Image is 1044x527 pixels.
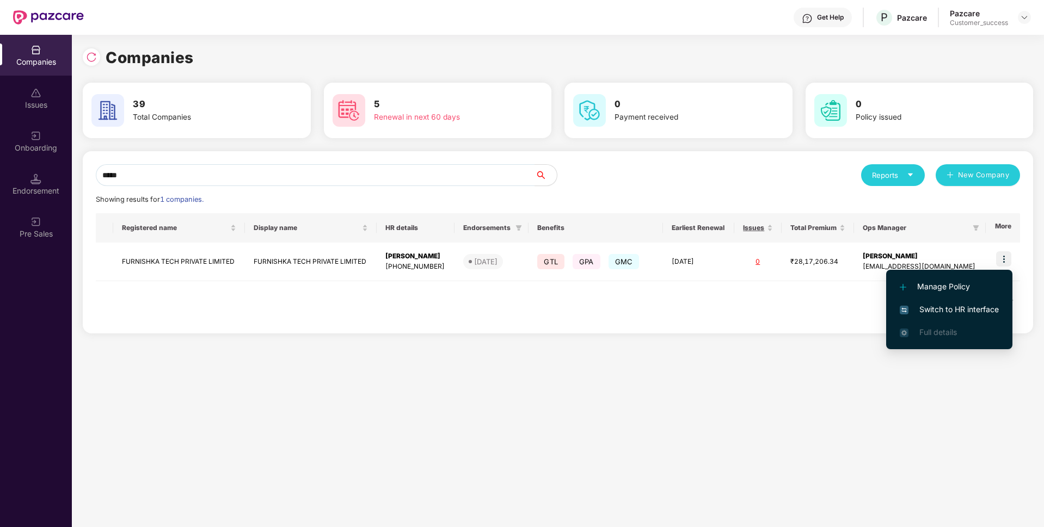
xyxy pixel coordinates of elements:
[856,111,993,123] div: Policy issued
[900,284,906,290] img: svg+xml;base64,PHN2ZyB4bWxucz0iaHR0cDovL3d3dy53My5vcmcvMjAwMC9zdmciIHdpZHRoPSIxMi4yMDEiIGhlaWdodD...
[133,111,270,123] div: Total Companies
[734,213,782,243] th: Issues
[986,213,1020,243] th: More
[743,257,773,267] div: 0
[936,164,1020,186] button: plusNew Company
[863,251,977,262] div: [PERSON_NAME]
[817,13,844,22] div: Get Help
[856,97,993,111] h3: 0
[900,328,908,337] img: svg+xml;base64,PHN2ZyB4bWxucz0iaHR0cDovL3d3dy53My5vcmcvMjAwMC9zdmciIHdpZHRoPSIxNi4zNjMiIGhlaWdodD...
[958,170,1010,181] span: New Company
[535,164,557,186] button: search
[907,171,914,178] span: caret-down
[615,97,752,111] h3: 0
[900,306,908,314] img: svg+xml;base64,PHN2ZyB4bWxucz0iaHR0cDovL3d3dy53My5vcmcvMjAwMC9zdmciIHdpZHRoPSIxNiIgaGVpZ2h0PSIxNi...
[30,88,41,98] img: svg+xml;base64,PHN2ZyBpZD0iSXNzdWVzX2Rpc2FibGVkIiB4bWxucz0iaHR0cDovL3d3dy53My5vcmcvMjAwMC9zdmciIH...
[573,94,606,127] img: svg+xml;base64,PHN2ZyB4bWxucz0iaHR0cDovL3d3dy53My5vcmcvMjAwMC9zdmciIHdpZHRoPSI2MCIgaGVpZ2h0PSI2MC...
[377,213,455,243] th: HR details
[950,8,1008,18] div: Pazcare
[900,303,999,315] span: Switch to HR interface
[802,13,813,24] img: svg+xml;base64,PHN2ZyBpZD0iSGVscC0zMngzMiIgeG1sbnM9Imh0dHA6Ly93d3cudzMub3JnLzIwMDAvc3ZnIiB3aWR0aD...
[13,10,84,24] img: New Pazcare Logo
[790,257,846,267] div: ₹28,17,206.34
[333,94,365,127] img: svg+xml;base64,PHN2ZyB4bWxucz0iaHR0cDovL3d3dy53My5vcmcvMjAwMC9zdmciIHdpZHRoPSI2MCIgaGVpZ2h0PSI2MC...
[515,225,522,231] span: filter
[463,224,512,232] span: Endorsements
[106,46,194,70] h1: Companies
[529,213,663,243] th: Benefits
[573,254,600,269] span: GPA
[513,221,524,234] span: filter
[863,262,977,272] div: [EMAIL_ADDRESS][DOMAIN_NAME]
[30,131,41,141] img: svg+xml;base64,PHN2ZyB3aWR0aD0iMjAiIGhlaWdodD0iMjAiIHZpZXdCb3g9IjAgMCAyMCAyMCIgZmlsbD0ibm9uZSIgeG...
[30,45,41,55] img: svg+xml;base64,PHN2ZyBpZD0iQ29tcGFuaWVzIiB4bWxucz0iaHR0cDovL3d3dy53My5vcmcvMjAwMC9zdmciIHdpZHRoPS...
[782,213,855,243] th: Total Premium
[947,171,954,180] span: plus
[919,327,957,337] span: Full details
[663,243,734,281] td: [DATE]
[30,216,41,227] img: svg+xml;base64,PHN2ZyB3aWR0aD0iMjAiIGhlaWdodD0iMjAiIHZpZXdCb3g9IjAgMCAyMCAyMCIgZmlsbD0ibm9uZSIgeG...
[374,97,511,111] h3: 5
[971,221,981,234] span: filter
[950,18,1008,27] div: Customer_success
[609,254,640,269] span: GMC
[1020,13,1029,22] img: svg+xml;base64,PHN2ZyBpZD0iRHJvcGRvd24tMzJ4MzIiIHhtbG5zPSJodHRwOi8vd3d3LnczLm9yZy8yMDAwL3N2ZyIgd2...
[743,224,765,232] span: Issues
[122,224,228,232] span: Registered name
[374,111,511,123] div: Renewal in next 60 days
[30,173,41,184] img: svg+xml;base64,PHN2ZyB3aWR0aD0iMTQuNSIgaGVpZ2h0PSIxNC41IiB2aWV3Qm94PSIwIDAgMTYgMTYiIGZpbGw9Im5vbm...
[86,52,97,63] img: svg+xml;base64,PHN2ZyBpZD0iUmVsb2FkLTMyeDMyIiB4bWxucz0iaHR0cDovL3d3dy53My5vcmcvMjAwMC9zdmciIHdpZH...
[663,213,734,243] th: Earliest Renewal
[113,243,245,281] td: FURNISHKA TECH PRIVATE LIMITED
[113,213,245,243] th: Registered name
[615,111,752,123] div: Payment received
[973,225,979,231] span: filter
[881,11,888,24] span: P
[474,256,498,267] div: [DATE]
[133,97,270,111] h3: 39
[996,251,1011,266] img: icon
[863,224,968,232] span: Ops Manager
[537,254,564,269] span: GTL
[245,243,377,281] td: FURNISHKA TECH PRIVATE LIMITED
[535,171,557,179] span: search
[897,13,927,23] div: Pazcare
[814,94,847,127] img: svg+xml;base64,PHN2ZyB4bWxucz0iaHR0cDovL3d3dy53My5vcmcvMjAwMC9zdmciIHdpZHRoPSI2MCIgaGVpZ2h0PSI2MC...
[872,170,914,181] div: Reports
[385,262,446,272] div: [PHONE_NUMBER]
[245,213,377,243] th: Display name
[900,281,999,293] span: Manage Policy
[790,224,838,232] span: Total Premium
[96,195,204,203] span: Showing results for
[91,94,124,127] img: svg+xml;base64,PHN2ZyB4bWxucz0iaHR0cDovL3d3dy53My5vcmcvMjAwMC9zdmciIHdpZHRoPSI2MCIgaGVpZ2h0PSI2MC...
[254,224,360,232] span: Display name
[385,251,446,262] div: [PERSON_NAME]
[160,195,204,203] span: 1 companies.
